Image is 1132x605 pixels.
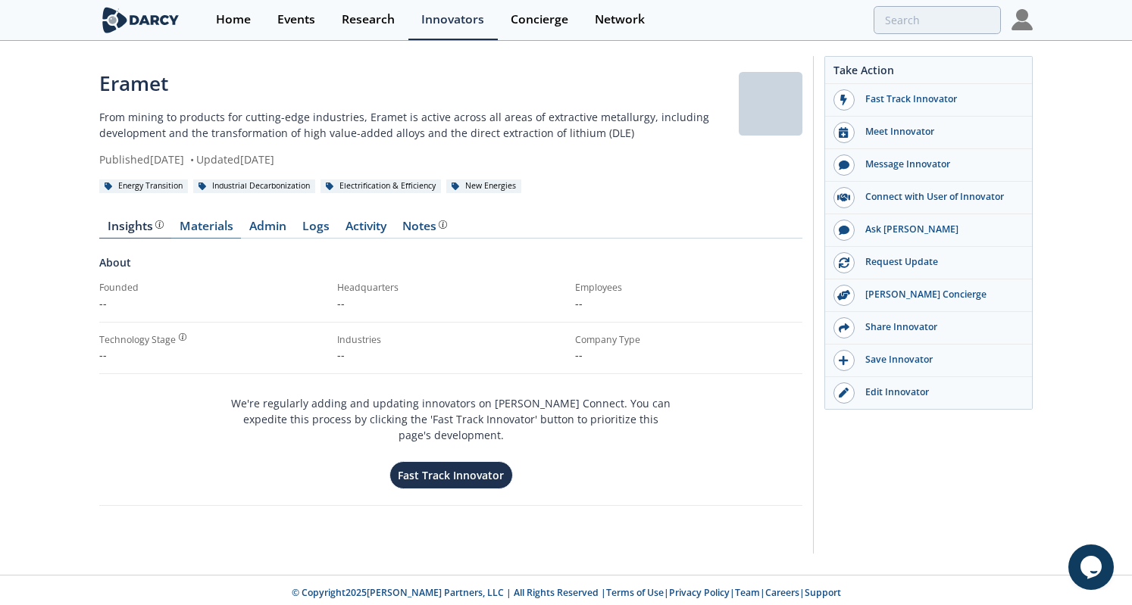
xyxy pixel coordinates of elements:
img: information.svg [439,220,447,229]
div: Notes [402,220,447,232]
div: Technology Stage [99,333,176,347]
p: -- [99,295,327,311]
div: Concierge [511,14,568,26]
div: Research [342,14,395,26]
div: Fast Track Innovator [855,92,1024,106]
div: Take Action [825,62,1032,84]
div: Industries [337,333,564,347]
div: Home [216,14,251,26]
a: Notes [394,220,455,239]
div: Connect with User of Innovator [855,190,1024,204]
div: Employees [575,281,802,295]
div: Industrial Decarbonization [193,179,315,193]
div: [PERSON_NAME] Concierge [855,288,1024,301]
div: We're regularly adding and updating innovators on [PERSON_NAME] Connect. You can expedite this pr... [228,385,674,490]
a: Insights [99,220,171,239]
div: Published [DATE] Updated [DATE] [99,151,739,167]
a: Admin [241,220,294,239]
div: Request Update [855,255,1024,269]
button: Save Innovator [825,345,1032,377]
iframe: chat widget [1068,544,1117,590]
div: Founded [99,281,327,295]
div: Ask [PERSON_NAME] [855,223,1024,236]
div: Insights [108,220,164,232]
p: -- [337,347,564,363]
a: Terms of Use [606,586,664,599]
a: Support [805,586,841,599]
div: Innovators [421,14,484,26]
div: Message Innovator [855,157,1024,171]
div: Share Innovator [855,320,1024,334]
button: Fast Track Innovator [389,461,513,489]
p: © Copyright 2025 [PERSON_NAME] Partners, LLC | All Rights Reserved | | | | | [42,586,1090,600]
img: Profile [1012,9,1033,30]
p: -- [575,295,802,311]
span: • [187,152,196,167]
div: Electrification & Efficiency [321,179,441,193]
a: Activity [337,220,394,239]
img: information.svg [179,333,187,341]
div: Network [595,14,645,26]
div: Company Type [575,333,802,347]
div: Meet Innovator [855,125,1024,139]
div: Eramet [99,69,739,98]
a: Team [735,586,760,599]
a: Edit Innovator [825,377,1032,409]
p: -- [337,295,564,311]
p: -- [575,347,802,363]
div: About [99,254,802,281]
a: Materials [171,220,241,239]
div: Edit Innovator [855,385,1024,399]
a: Logs [294,220,337,239]
input: Advanced Search [874,6,1001,34]
div: New Energies [446,179,521,193]
div: -- [99,347,327,363]
div: Headquarters [337,281,564,295]
div: Energy Transition [99,179,188,193]
div: Events [277,14,315,26]
a: Careers [765,586,799,599]
a: Privacy Policy [669,586,730,599]
img: information.svg [155,220,164,229]
div: Save Innovator [855,353,1024,366]
p: From mining to products for cutting-edge industries, Eramet is active across all areas of extract... [99,109,739,141]
img: logo-wide.svg [99,7,182,33]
